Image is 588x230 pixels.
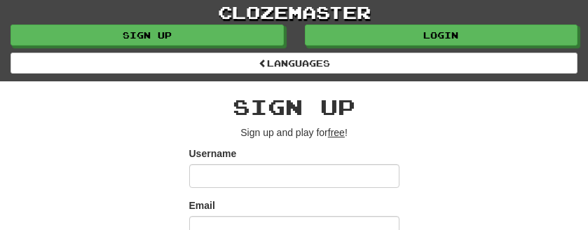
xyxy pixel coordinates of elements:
a: Languages [11,53,577,74]
h2: Sign up [189,95,399,119]
a: Login [305,25,578,46]
label: Email [189,198,215,212]
u: free [328,127,345,138]
label: Username [189,147,237,161]
p: Sign up and play for ! [189,126,399,140]
a: Sign up [11,25,284,46]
